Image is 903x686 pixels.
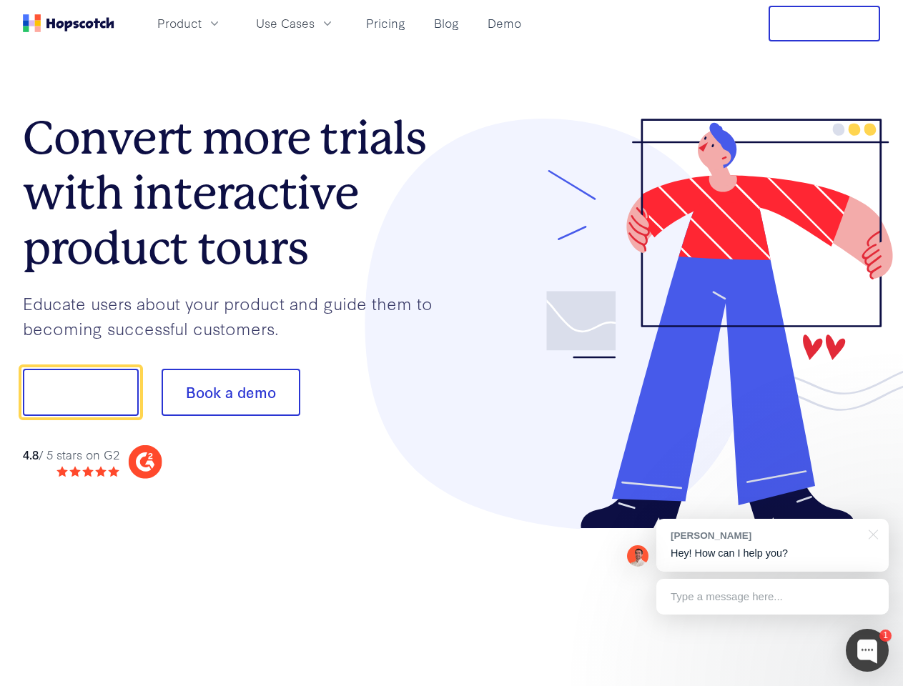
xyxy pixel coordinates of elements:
div: [PERSON_NAME] [671,529,860,542]
a: Blog [428,11,465,35]
strong: 4.8 [23,446,39,462]
div: Type a message here... [656,579,889,615]
div: / 5 stars on G2 [23,446,119,464]
button: Use Cases [247,11,343,35]
span: Use Cases [256,14,315,32]
img: Mark Spera [627,545,648,567]
button: Book a demo [162,369,300,416]
p: Educate users about your product and guide them to becoming successful customers. [23,291,452,340]
button: Show me! [23,369,139,416]
a: Home [23,14,114,32]
span: Product [157,14,202,32]
h1: Convert more trials with interactive product tours [23,111,452,275]
a: Pricing [360,11,411,35]
p: Hey! How can I help you? [671,546,874,561]
div: 1 [879,630,892,642]
button: Product [149,11,230,35]
a: Demo [482,11,527,35]
button: Free Trial [769,6,880,41]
